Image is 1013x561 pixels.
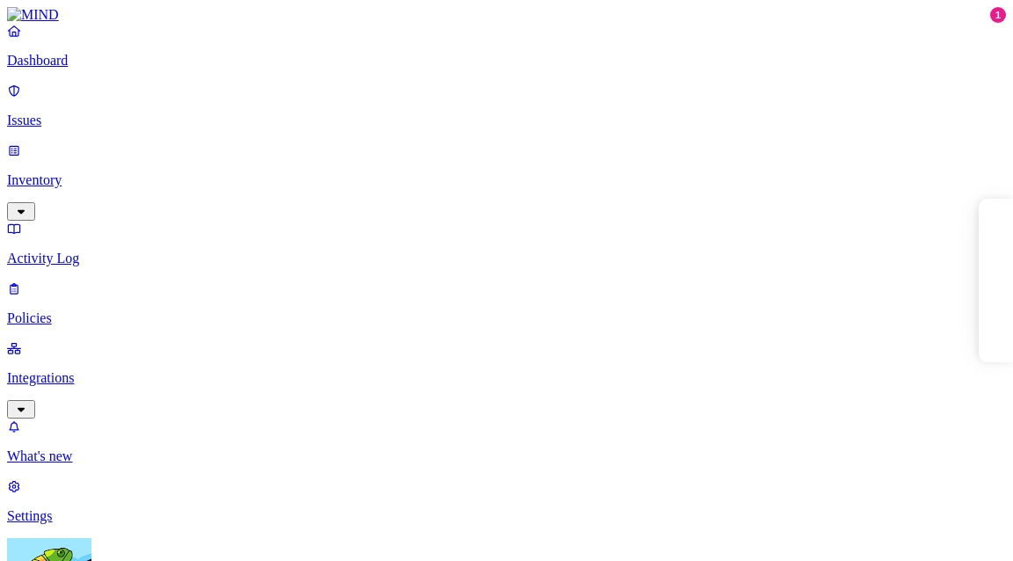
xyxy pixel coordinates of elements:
p: Policies [7,310,1006,326]
a: Inventory [7,142,1006,218]
a: Dashboard [7,23,1006,69]
img: MIND [7,7,59,23]
a: Settings [7,478,1006,524]
p: What's new [7,448,1006,464]
div: 1 [990,7,1006,23]
p: Integrations [7,370,1006,386]
p: Settings [7,508,1006,524]
a: What's new [7,419,1006,464]
p: Inventory [7,172,1006,188]
a: Activity Log [7,221,1006,266]
a: Integrations [7,340,1006,416]
a: Policies [7,280,1006,326]
p: Issues [7,113,1006,128]
p: Activity Log [7,251,1006,266]
a: Issues [7,83,1006,128]
a: MIND [7,7,1006,23]
p: Dashboard [7,53,1006,69]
